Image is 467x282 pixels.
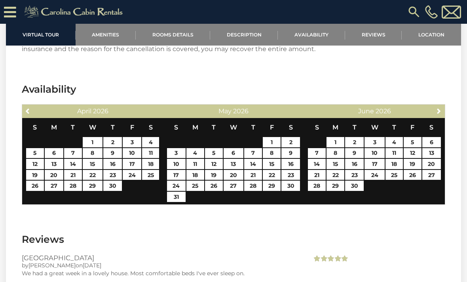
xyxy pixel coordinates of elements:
[385,170,402,180] a: 25
[22,269,300,277] div: We had a great week in a lovely house. Most comfortable beds I've ever sleep on.
[45,170,63,180] a: 20
[385,148,402,158] a: 11
[233,107,249,115] span: 2026
[315,124,319,131] span: Sunday
[392,124,396,131] span: Thursday
[364,148,385,158] a: 10
[278,24,345,46] a: Availability
[103,181,122,191] a: 30
[103,170,122,180] a: 23
[263,181,281,191] a: 29
[26,159,44,169] a: 12
[77,107,91,115] span: April
[83,137,103,147] a: 1
[83,170,103,180] a: 22
[186,148,204,158] a: 4
[64,181,82,191] a: 28
[358,107,374,115] span: June
[103,148,122,158] a: 9
[123,137,141,147] a: 3
[270,124,274,131] span: Friday
[281,159,300,169] a: 16
[404,170,421,180] a: 26
[89,124,96,131] span: Wednesday
[20,4,129,20] img: Khaki-logo.png
[22,82,445,96] h3: Availability
[345,24,402,46] a: Reviews
[45,181,63,191] a: 27
[224,181,244,191] a: 27
[45,148,63,158] a: 6
[149,124,153,131] span: Saturday
[167,159,186,169] a: 10
[422,148,441,158] a: 13
[167,192,186,202] a: 31
[281,170,300,180] a: 23
[205,170,223,180] a: 19
[28,262,76,269] span: [PERSON_NAME]
[83,148,103,158] a: 8
[210,24,278,46] a: Description
[327,148,344,158] a: 8
[404,137,421,147] a: 5
[26,170,44,180] a: 19
[404,148,421,158] a: 12
[385,137,402,147] a: 4
[263,137,281,147] a: 1
[22,254,300,261] h3: [GEOGRAPHIC_DATA]
[224,148,244,158] a: 6
[422,170,441,180] a: 27
[263,148,281,158] a: 8
[136,24,210,46] a: Rooms Details
[186,159,204,169] a: 11
[224,159,244,169] a: 13
[422,159,441,169] a: 20
[64,159,82,169] a: 14
[71,124,75,131] span: Tuesday
[64,170,82,180] a: 21
[26,181,44,191] a: 26
[83,262,101,269] span: [DATE]
[244,159,262,169] a: 14
[327,181,344,191] a: 29
[45,159,63,169] a: 13
[308,159,326,169] a: 14
[364,170,385,180] a: 24
[345,181,364,191] a: 30
[123,159,141,169] a: 17
[167,148,186,158] a: 3
[142,170,159,180] a: 25
[33,124,37,131] span: Sunday
[345,137,364,147] a: 2
[51,124,57,131] span: Monday
[76,24,136,46] a: Amenities
[244,181,262,191] a: 28
[205,181,223,191] a: 26
[205,148,223,158] a: 5
[402,24,461,46] a: Location
[142,159,159,169] a: 18
[174,124,178,131] span: Sunday
[434,106,444,116] a: Next
[308,170,326,180] a: 21
[404,159,421,169] a: 19
[205,159,223,169] a: 12
[263,170,281,180] a: 22
[83,159,103,169] a: 15
[385,159,402,169] a: 18
[130,124,134,131] span: Friday
[224,170,244,180] a: 20
[230,124,237,131] span: Wednesday
[83,181,103,191] a: 29
[103,159,122,169] a: 16
[218,107,232,115] span: May
[26,148,44,158] a: 5
[410,124,414,131] span: Friday
[308,148,326,158] a: 7
[345,170,364,180] a: 23
[111,124,115,131] span: Thursday
[422,137,441,147] a: 6
[281,148,300,158] a: 9
[364,159,385,169] a: 17
[192,124,198,131] span: Monday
